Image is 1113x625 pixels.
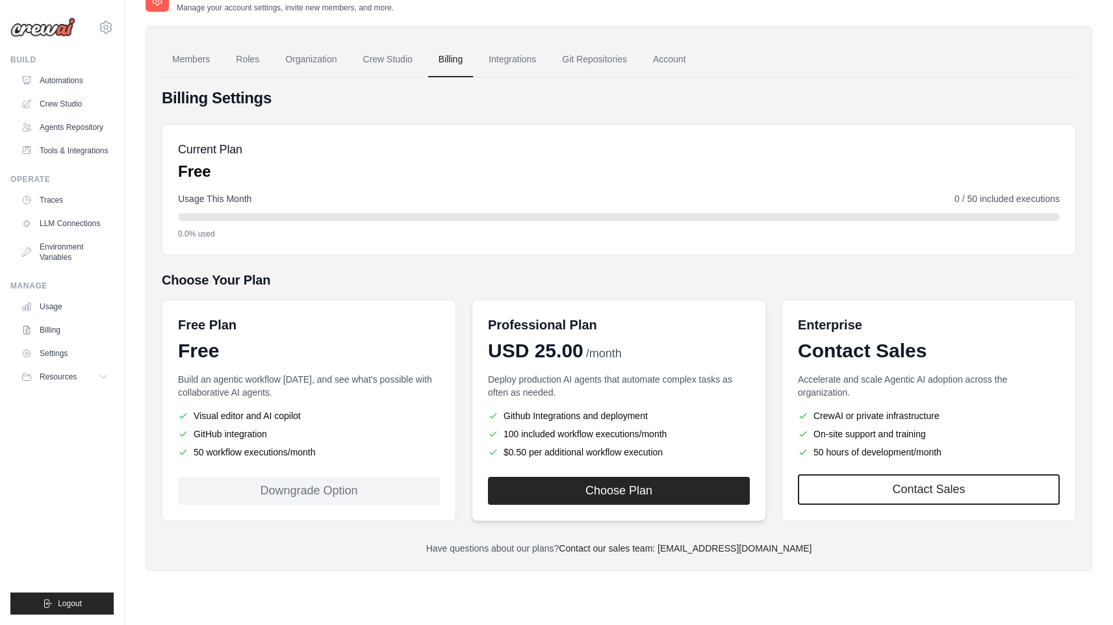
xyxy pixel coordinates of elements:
a: LLM Connections [16,213,114,234]
iframe: Chat Widget [1048,563,1113,625]
li: 50 hours of development/month [798,446,1060,459]
button: Resources [16,366,114,387]
div: Free [178,339,440,363]
a: Billing [16,320,114,340]
span: USD 25.00 [488,339,583,363]
p: Accelerate and scale Agentic AI adoption across the organization. [798,373,1060,399]
span: /month [586,345,622,363]
a: Git Repositories [552,42,637,77]
div: Downgrade Option [178,477,440,505]
a: Crew Studio [353,42,423,77]
button: Choose Plan [488,477,750,505]
a: Billing [428,42,473,77]
button: Logout [10,593,114,615]
h4: Billing Settings [162,88,1076,108]
a: Agents Repository [16,117,114,138]
span: 0 / 50 included executions [954,192,1060,205]
li: Visual editor and AI copilot [178,409,440,422]
li: $0.50 per additional workflow execution [488,446,750,459]
h6: Enterprise [798,316,1060,334]
img: Logo [10,18,75,37]
li: GitHub integration [178,427,440,440]
a: Automations [16,70,114,91]
a: Contact our sales team: [EMAIL_ADDRESS][DOMAIN_NAME] [559,543,812,554]
a: Account [643,42,697,77]
li: 50 workflow executions/month [178,446,440,459]
p: Deploy production AI agents that automate complex tasks as often as needed. [488,373,750,399]
span: Usage This Month [178,192,251,205]
p: Free [178,161,242,182]
a: Settings [16,343,114,364]
span: 0.0% used [178,229,215,239]
li: Github Integrations and deployment [488,409,750,422]
h5: Current Plan [178,140,242,159]
a: Crew Studio [16,94,114,114]
a: Integrations [478,42,546,77]
a: Roles [225,42,270,77]
a: Contact Sales [798,474,1060,505]
p: Build an agentic workflow [DATE], and see what's possible with collaborative AI agents. [178,373,440,399]
span: Resources [40,372,77,382]
a: Usage [16,296,114,317]
div: Operate [10,174,114,185]
p: Have questions about our plans? [162,542,1076,555]
li: 100 included workflow executions/month [488,427,750,440]
h6: Professional Plan [488,316,597,334]
div: Build [10,55,114,65]
div: Contact Sales [798,339,1060,363]
a: Traces [16,190,114,210]
h6: Free Plan [178,316,237,334]
li: On-site support and training [798,427,1060,440]
li: CrewAI or private infrastructure [798,409,1060,422]
div: Manage [10,281,114,291]
h5: Choose Your Plan [162,271,1076,289]
p: Manage your account settings, invite new members, and more. [177,3,394,13]
a: Environment Variables [16,236,114,268]
span: Logout [58,598,82,609]
a: Members [162,42,220,77]
a: Tools & Integrations [16,140,114,161]
a: Organization [275,42,347,77]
